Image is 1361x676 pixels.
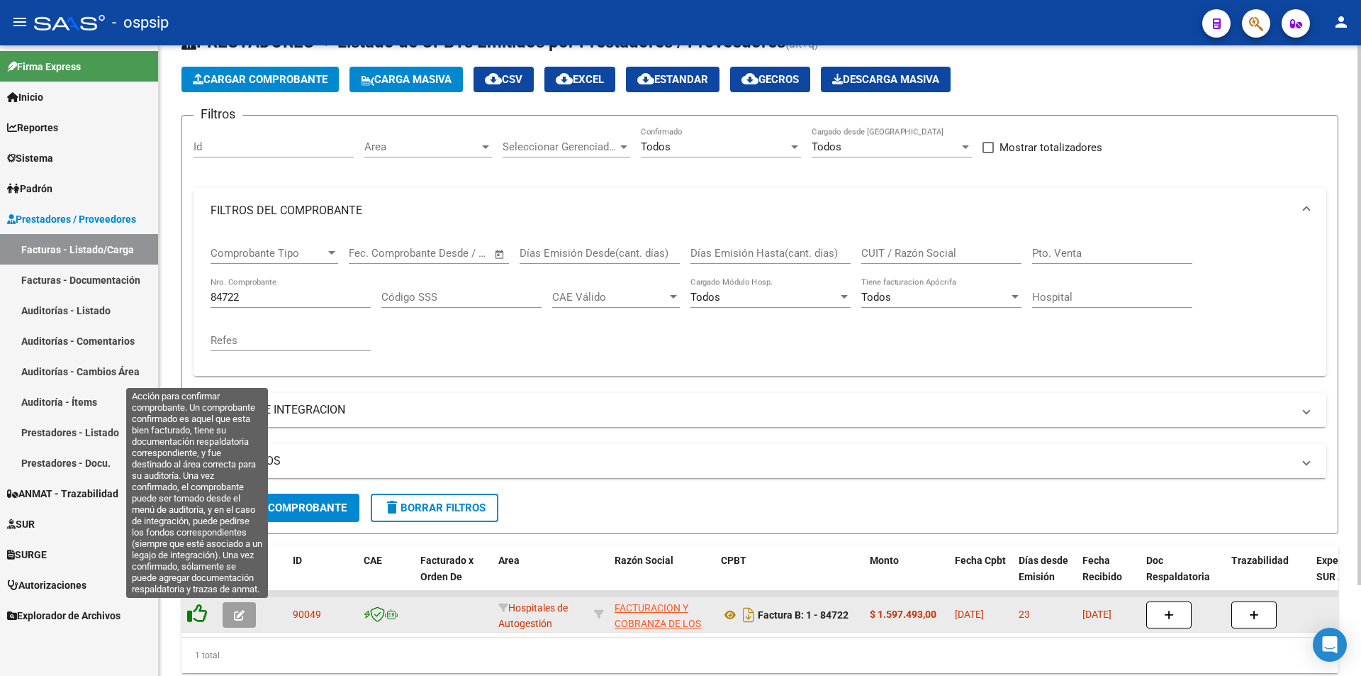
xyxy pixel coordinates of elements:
[741,73,799,86] span: Gecros
[7,577,86,593] span: Autorizaciones
[832,73,939,86] span: Descarga Masiva
[609,545,715,608] datatable-header-cell: Razón Social
[1082,609,1111,620] span: [DATE]
[485,70,502,87] mat-icon: cloud_download
[206,499,223,516] mat-icon: search
[721,555,746,566] span: CPBT
[492,246,508,262] button: Open calendar
[181,638,1338,673] div: 1 total
[211,402,1292,418] mat-panel-title: FILTROS DE INTEGRACION
[1313,628,1347,662] div: Open Intercom Messenger
[7,89,43,105] span: Inicio
[7,211,136,227] span: Prestadores / Proveedores
[7,181,52,196] span: Padrón
[349,67,463,92] button: Carga Masiva
[821,67,951,92] button: Descarga Masiva
[493,545,588,608] datatable-header-cell: Area
[864,545,949,608] datatable-header-cell: Monto
[11,13,28,31] mat-icon: menu
[955,609,984,620] span: [DATE]
[861,291,891,304] span: Todos
[194,188,1326,233] mat-expansion-panel-header: FILTROS DEL COMPROBANTE
[1333,13,1350,31] mat-icon: person
[498,555,520,566] span: Area
[383,502,486,514] span: Borrar Filtros
[364,555,382,566] span: CAE
[383,499,401,516] mat-icon: delete
[211,453,1292,469] mat-panel-title: MAS FILTROS
[420,555,474,582] span: Facturado x Orden De
[615,555,673,566] span: Razón Social
[485,73,522,86] span: CSV
[358,545,415,608] datatable-header-cell: CAE
[955,555,1006,566] span: Fecha Cpbt
[194,233,1326,376] div: FILTROS DEL COMPROBANTE
[1141,545,1226,608] datatable-header-cell: Doc Respaldatoria
[715,545,864,608] datatable-header-cell: CPBT
[474,67,534,92] button: CSV
[211,247,325,260] span: Comprobante Tipo
[556,70,573,87] mat-icon: cloud_download
[552,291,667,304] span: CAE Válido
[7,120,58,135] span: Reportes
[7,608,121,624] span: Explorador de Archivos
[1013,545,1077,608] datatable-header-cell: Días desde Emisión
[361,73,452,86] span: Carga Masiva
[211,203,1292,218] mat-panel-title: FILTROS DEL COMPROBANTE
[181,67,339,92] button: Cargar Comprobante
[637,70,654,87] mat-icon: cloud_download
[7,516,35,532] span: SUR
[870,555,899,566] span: Monto
[293,555,302,566] span: ID
[556,73,604,86] span: EXCEL
[193,73,327,86] span: Cargar Comprobante
[7,547,47,563] span: SURGE
[1019,609,1030,620] span: 23
[637,73,708,86] span: Estandar
[1146,555,1210,582] span: Doc Respaldatoria
[419,247,488,260] input: Fecha fin
[503,140,617,153] span: Seleccionar Gerenciador
[739,604,758,626] i: Descargar documento
[1231,555,1289,566] span: Trazabilidad
[498,602,568,630] span: Hospitales de Autogestión
[544,67,615,92] button: EXCEL
[194,494,359,522] button: Buscar Comprobante
[758,609,848,621] strong: Factura B: 1 - 84722
[194,393,1326,427] mat-expansion-panel-header: FILTROS DE INTEGRACION
[206,502,347,514] span: Buscar Comprobante
[821,67,951,92] app-download-masive: Descarga masiva de comprobantes (adjuntos)
[7,59,81,74] span: Firma Express
[690,291,720,304] span: Todos
[615,600,710,630] div: 30715497456
[415,545,493,608] datatable-header-cell: Facturado x Orden De
[1019,555,1068,582] span: Días desde Emisión
[287,545,358,608] datatable-header-cell: ID
[293,609,321,620] span: 90049
[112,7,169,38] span: - ospsip
[194,104,242,124] h3: Filtros
[999,139,1102,156] span: Mostrar totalizadores
[371,494,498,522] button: Borrar Filtros
[364,140,479,153] span: Area
[194,444,1326,478] mat-expansion-panel-header: MAS FILTROS
[349,247,406,260] input: Fecha inicio
[812,140,841,153] span: Todos
[626,67,719,92] button: Estandar
[7,486,118,502] span: ANMAT - Trazabilidad
[1077,545,1141,608] datatable-header-cell: Fecha Recibido
[615,602,701,662] span: FACTURACION Y COBRANZA DE LOS EFECTORES PUBLICOS S.E.
[949,545,1013,608] datatable-header-cell: Fecha Cpbt
[1082,555,1122,582] span: Fecha Recibido
[741,70,758,87] mat-icon: cloud_download
[1226,545,1311,608] datatable-header-cell: Trazabilidad
[730,67,810,92] button: Gecros
[870,609,936,620] strong: $ 1.597.493,00
[641,140,671,153] span: Todos
[7,150,53,166] span: Sistema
